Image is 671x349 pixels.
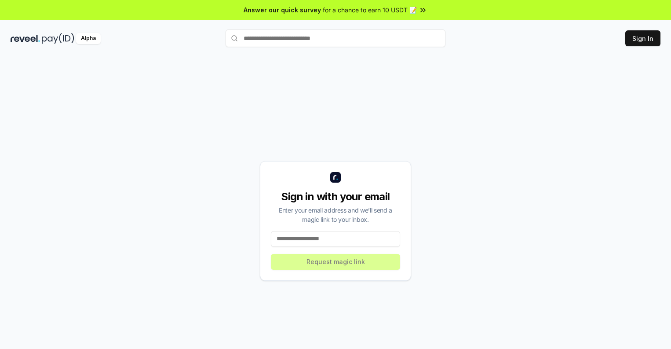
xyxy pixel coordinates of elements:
[625,30,660,46] button: Sign In
[42,33,74,44] img: pay_id
[271,206,400,224] div: Enter your email address and we’ll send a magic link to your inbox.
[271,190,400,204] div: Sign in with your email
[330,172,341,183] img: logo_small
[11,33,40,44] img: reveel_dark
[76,33,101,44] div: Alpha
[323,5,417,15] span: for a chance to earn 10 USDT 📝
[244,5,321,15] span: Answer our quick survey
